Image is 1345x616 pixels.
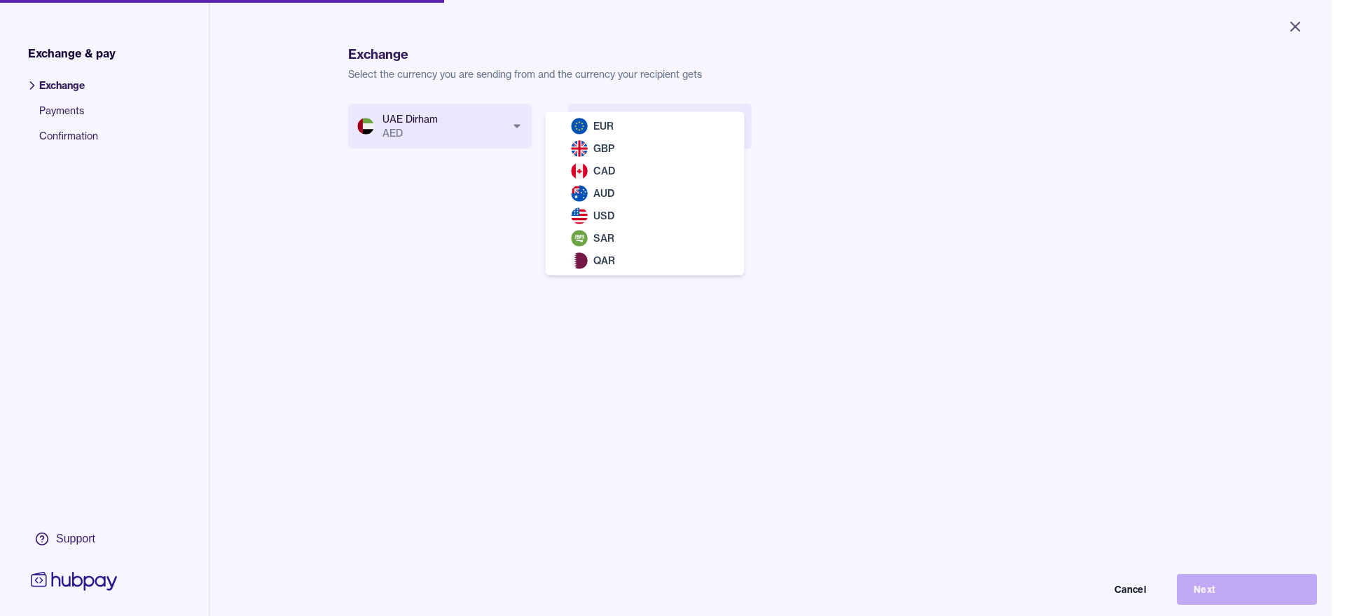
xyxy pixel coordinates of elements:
span: EUR [593,120,614,132]
span: GBP [593,142,614,155]
span: CAD [593,165,615,177]
span: QAR [593,254,615,267]
span: USD [593,210,614,222]
button: Cancel [1023,574,1163,605]
span: SAR [593,232,614,245]
span: AUD [593,187,614,200]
